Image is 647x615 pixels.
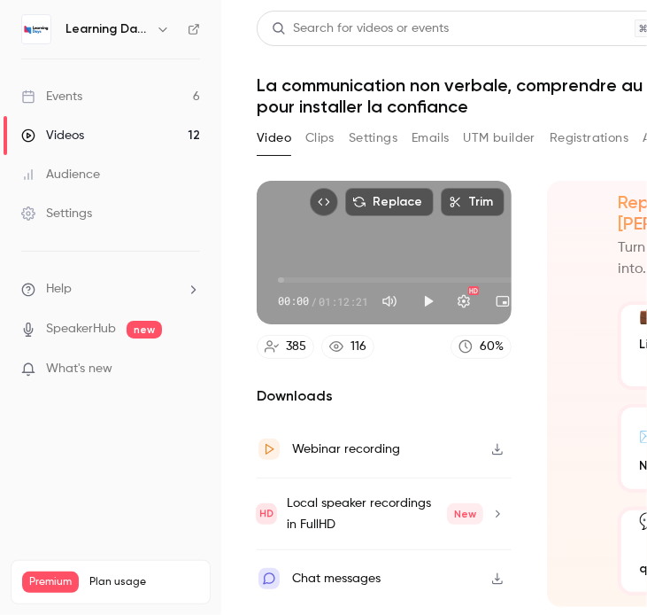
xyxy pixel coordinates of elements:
button: Settings [349,124,397,152]
button: Clips [305,124,335,152]
div: Local speaker recordings in FullHD [288,493,483,535]
button: Mute [372,284,407,319]
button: Play [411,284,446,319]
span: 01:12:21 [319,293,368,309]
h6: Learning Days [65,20,149,38]
span: New [447,503,483,525]
div: Webinar recording [292,439,400,460]
button: Replace [345,188,434,216]
img: Learning Days [22,15,50,43]
h2: Downloads [257,385,512,407]
div: Audience [21,166,100,183]
button: Registrations [550,124,628,152]
div: HD [468,286,479,295]
div: 116 [350,338,366,356]
a: 385 [257,335,314,359]
span: / [311,293,317,309]
button: Settings [446,284,481,319]
li: help-dropdown-opener [21,280,200,299]
div: Chat messages [292,568,381,589]
button: Embed video [310,188,338,216]
span: 00:00 [278,293,309,309]
span: What's new [46,360,112,378]
a: SpeakerHub [46,320,116,339]
button: UTM builder [464,124,535,152]
span: Premium [22,572,79,593]
span: new [127,321,162,339]
button: Trim [441,188,505,216]
a: 60% [451,335,512,359]
a: 116 [321,335,374,359]
button: Video [257,124,291,152]
iframe: Noticeable Trigger [179,362,200,378]
div: 385 [286,338,306,356]
div: 00:00 [278,293,368,309]
button: Turn on miniplayer [485,284,520,319]
div: Settings [21,205,92,222]
div: Videos [21,127,84,144]
div: Events [21,88,82,105]
span: Help [46,280,72,299]
span: Plan usage [89,575,199,589]
div: 60 % [480,338,504,356]
div: Search for videos or events [272,19,449,38]
button: Emails [412,124,449,152]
